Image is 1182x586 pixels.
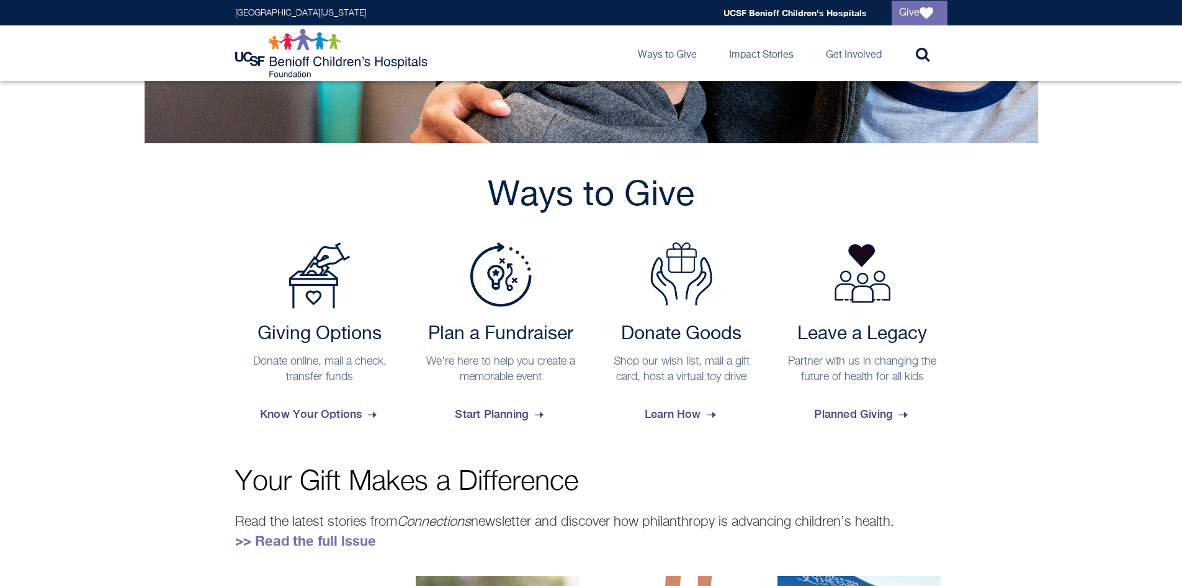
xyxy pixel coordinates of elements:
h2: Giving Options [241,323,399,345]
a: Get Involved [816,25,892,81]
a: [GEOGRAPHIC_DATA][US_STATE] [235,9,366,17]
p: Donate online, mail a check, transfer funds [241,354,399,385]
p: Partner with us in changing the future of health for all kids [784,354,941,385]
p: Read the latest stories from newsletter and discover how philanthropy is advancing children’s hea... [235,512,947,551]
em: Connections [397,515,471,529]
a: Plan a Fundraiser Plan a Fundraiser We're here to help you create a memorable event Start Planning [416,242,586,431]
img: Plan a Fundraiser [470,242,532,307]
h2: Ways to Give [235,174,947,218]
h2: Plan a Fundraiser [422,323,580,345]
h2: Donate Goods [603,323,761,345]
img: Donate Goods [650,242,712,306]
a: UCSF Benioff Children's Hospitals [723,7,867,18]
a: Ways to Give [628,25,707,81]
p: Your Gift Makes a Difference [235,468,947,496]
a: >> Read the full issue [235,533,376,549]
h2: Leave a Legacy [784,323,941,345]
a: Impact Stories [719,25,804,81]
span: Start Planning [455,397,546,431]
a: Give [892,1,947,25]
span: Know Your Options [260,397,379,431]
p: Shop our wish list, mail a gift card, host a virtual toy drive [603,354,761,385]
p: We're here to help you create a memorable event [422,354,580,385]
img: Logo for UCSF Benioff Children's Hospitals Foundation [235,29,431,78]
a: Leave a Legacy Partner with us in changing the future of health for all kids Planned Giving [777,242,947,431]
a: Donate Goods Donate Goods Shop our wish list, mail a gift card, host a virtual toy drive Learn How [597,242,767,431]
a: Payment Options Giving Options Donate online, mail a check, transfer funds Know Your Options [235,242,405,431]
span: Planned Giving [814,397,910,431]
img: Payment Options [289,242,351,309]
span: Learn How [645,397,719,431]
